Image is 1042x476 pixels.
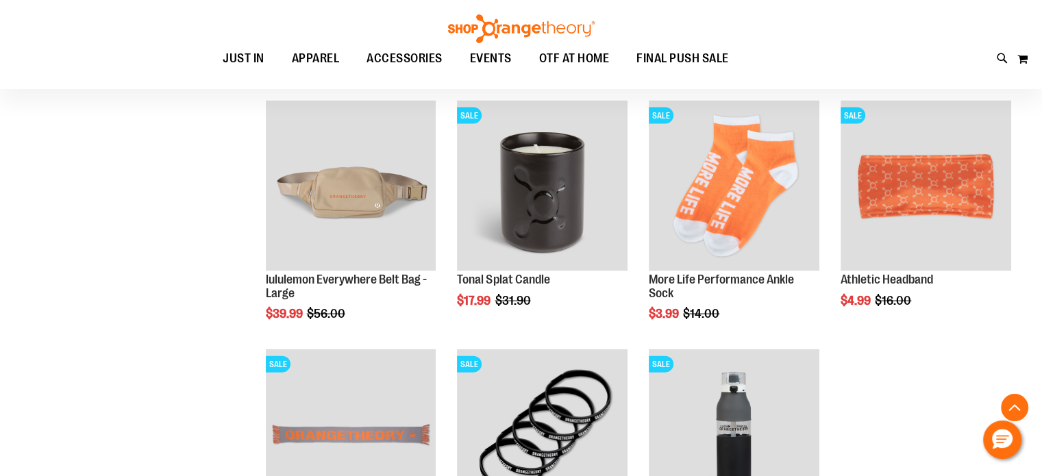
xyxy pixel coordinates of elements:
span: EVENTS [470,43,512,74]
span: JUST IN [223,43,264,74]
img: Shop Orangetheory [446,14,597,43]
span: SALE [266,356,290,373]
div: product [834,94,1018,342]
a: lululemon Everywhere Belt Bag - Large [266,273,427,300]
span: SALE [457,108,482,124]
div: product [450,94,634,342]
span: SALE [649,108,673,124]
span: SALE [457,356,482,373]
span: $3.99 [649,307,681,321]
a: More Life Performance Ankle Sock [649,273,794,300]
a: JUST IN [209,43,278,75]
a: ACCESSORIES [353,43,456,74]
div: product [642,94,826,355]
a: Product image for Athletic HeadbandSALE [841,101,1011,273]
img: Product image for lululemon Everywhere Belt Bag Large [266,101,436,271]
a: EVENTS [456,43,525,75]
span: SALE [649,356,673,373]
span: $56.00 [307,307,347,321]
button: Hello, have a question? Let’s chat. [983,421,1021,459]
a: FINAL PUSH SALE [623,43,743,75]
span: FINAL PUSH SALE [636,43,729,74]
span: SALE [841,108,865,124]
a: APPAREL [278,43,353,75]
a: OTF AT HOME [525,43,623,75]
span: OTF AT HOME [539,43,610,74]
span: $31.90 [495,294,532,308]
button: Back To Top [1001,394,1028,421]
div: product [259,94,443,355]
span: $14.00 [683,307,721,321]
span: $17.99 [457,294,493,308]
a: Tonal Splat Candle [457,273,549,286]
img: Product image for Athletic Headband [841,101,1011,271]
img: Product image for Tonal Splat Candle [457,101,628,271]
a: Athletic Headband [841,273,933,286]
a: Product image for lululemon Everywhere Belt Bag Large [266,101,436,273]
a: Product image for More Life Performance Ankle SockSALE [649,101,819,273]
span: $4.99 [841,294,873,308]
img: Product image for More Life Performance Ankle Sock [649,101,819,271]
span: APPAREL [292,43,340,74]
span: ACCESSORIES [367,43,443,74]
span: $39.99 [266,307,305,321]
a: Product image for Tonal Splat CandleSALE [457,101,628,273]
span: $16.00 [875,294,913,308]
